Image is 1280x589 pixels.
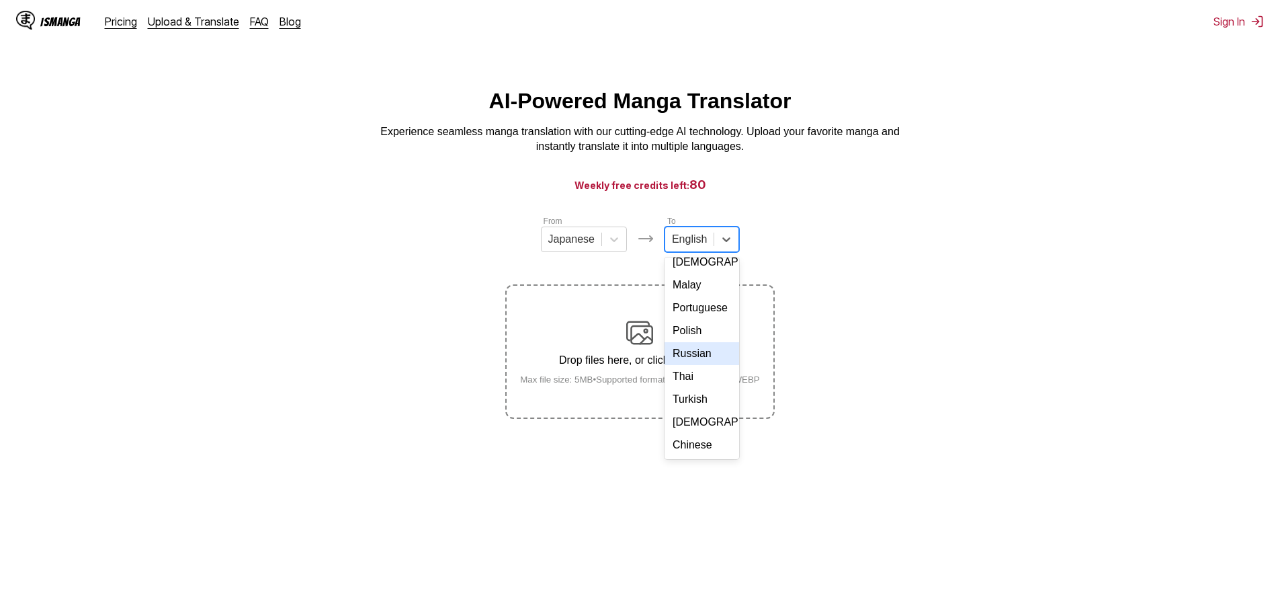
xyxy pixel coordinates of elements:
img: Languages icon [638,231,654,247]
button: Sign In [1213,15,1264,28]
a: Pricing [105,15,137,28]
h1: AI-Powered Manga Translator [489,89,792,114]
a: Blog [280,15,301,28]
label: To [667,217,676,226]
div: Portuguese [665,297,739,319]
p: Experience seamless manga translation with our cutting-edge AI technology. Upload your favorite m... [372,124,909,155]
div: Thai [665,365,739,388]
span: 80 [689,178,706,192]
a: Upload & Translate [148,15,239,28]
p: Drop files here, or click to browse. [509,354,771,366]
div: Turkish [665,388,739,411]
label: From [544,217,562,226]
img: Sign out [1250,15,1264,28]
div: IsManga [40,15,81,28]
a: IsManga LogoIsManga [16,11,105,32]
div: Polish [665,319,739,342]
small: Max file size: 5MB • Supported formats: JP(E)G, PNG, WEBP [509,375,771,385]
a: FAQ [250,15,269,28]
div: Chinese [665,434,739,457]
div: Russian [665,342,739,365]
img: IsManga Logo [16,11,35,30]
div: Malay [665,274,739,297]
div: [DEMOGRAPHIC_DATA] [665,251,739,274]
div: [DEMOGRAPHIC_DATA] [665,411,739,434]
h3: Weekly free credits left: [32,176,1248,193]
